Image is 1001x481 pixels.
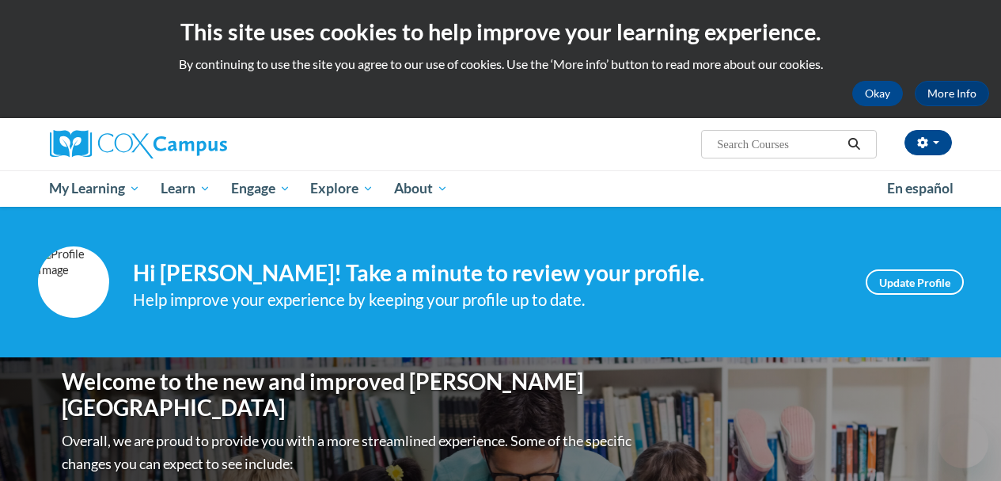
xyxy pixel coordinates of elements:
button: Okay [852,81,903,106]
div: Help improve your experience by keeping your profile up to date. [133,287,842,313]
iframe: Button to launch messaging window [938,418,988,468]
button: Search [842,135,866,154]
h4: Hi [PERSON_NAME]! Take a minute to review your profile. [133,260,842,287]
span: Engage [231,179,290,198]
img: Cox Campus [50,130,227,158]
div: Main menu [38,170,964,207]
a: Engage [221,170,301,207]
input: Search Courses [715,135,842,154]
h1: Welcome to the new and improved [PERSON_NAME][GEOGRAPHIC_DATA] [62,368,635,422]
a: Cox Campus [50,130,335,158]
a: My Learning [40,170,151,207]
a: Learn [150,170,221,207]
span: Learn [161,179,210,198]
span: About [394,179,448,198]
a: Explore [300,170,384,207]
span: Explore [310,179,373,198]
button: Account Settings [904,130,952,155]
a: About [384,170,458,207]
img: Profile Image [38,246,109,318]
h2: This site uses cookies to help improve your learning experience. [12,16,989,48]
p: Overall, we are proud to provide you with a more streamlined experience. Some of the specific cha... [62,429,635,475]
span: En español [887,180,954,197]
p: By continuing to use the site you agree to our use of cookies. Use the ‘More info’ button to read... [12,55,989,73]
span: My Learning [49,179,140,198]
a: En español [877,172,964,205]
a: More Info [915,81,989,106]
a: Update Profile [866,269,964,295]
